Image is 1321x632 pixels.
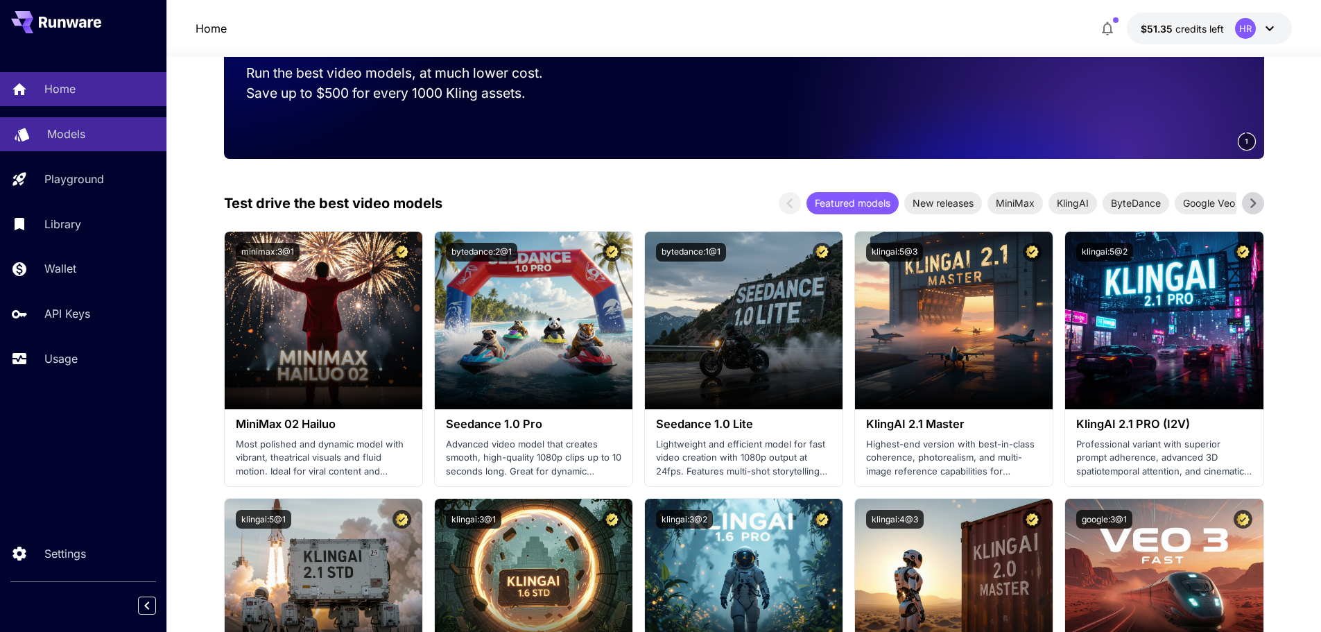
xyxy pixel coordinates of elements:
img: alt [435,232,632,409]
span: New releases [904,196,982,210]
button: Certified Model – Vetted for best performance and includes a commercial license. [392,243,411,262]
button: bytedance:1@1 [656,243,726,262]
span: Featured models [806,196,899,210]
p: Advanced video model that creates smooth, high-quality 1080p clips up to 10 seconds long. Great f... [446,438,621,479]
span: 1 [1245,136,1249,146]
p: Save up to $500 for every 1000 Kling assets. [246,83,569,103]
p: Library [44,216,81,232]
div: KlingAI [1048,192,1097,214]
div: $51.34918 [1141,22,1224,36]
div: ByteDance [1103,192,1169,214]
button: bytedance:2@1 [446,243,517,262]
button: Certified Model – Vetted for best performance and includes a commercial license. [392,510,411,529]
h3: MiniMax 02 Hailuo [236,418,411,431]
button: klingai:5@3 [866,243,923,262]
img: alt [645,232,843,409]
p: Test drive the best video models [224,193,442,214]
p: Most polished and dynamic model with vibrant, theatrical visuals and fluid motion. Ideal for vira... [236,438,411,479]
img: alt [855,232,1053,409]
button: Certified Model – Vetted for best performance and includes a commercial license. [1023,510,1042,529]
p: Professional variant with superior prompt adherence, advanced 3D spatiotemporal attention, and ci... [1076,438,1252,479]
p: Settings [44,545,86,562]
span: MiniMax [987,196,1043,210]
img: alt [225,232,422,409]
button: Certified Model – Vetted for best performance and includes a commercial license. [603,243,621,262]
img: alt [1065,232,1263,409]
p: Usage [44,350,78,367]
button: minimax:3@1 [236,243,300,262]
div: MiniMax [987,192,1043,214]
button: Certified Model – Vetted for best performance and includes a commercial license. [1234,510,1252,529]
button: Certified Model – Vetted for best performance and includes a commercial license. [813,510,831,529]
nav: breadcrumb [196,20,227,37]
a: Home [196,20,227,37]
span: credits left [1175,23,1224,35]
div: HR [1235,18,1256,39]
button: klingai:3@2 [656,510,713,529]
p: Lightweight and efficient model for fast video creation with 1080p output at 24fps. Features mult... [656,438,831,479]
button: Collapse sidebar [138,597,156,615]
button: Certified Model – Vetted for best performance and includes a commercial license. [813,243,831,262]
h3: Seedance 1.0 Lite [656,418,831,431]
h3: Seedance 1.0 Pro [446,418,621,431]
span: ByteDance [1103,196,1169,210]
span: $51.35 [1141,23,1175,35]
h3: KlingAI 2.1 Master [866,418,1042,431]
button: klingai:4@3 [866,510,924,529]
h3: KlingAI 2.1 PRO (I2V) [1076,418,1252,431]
span: Google Veo [1175,196,1243,210]
button: Certified Model – Vetted for best performance and includes a commercial license. [1023,243,1042,262]
p: Playground [44,171,104,187]
div: Collapse sidebar [148,593,166,618]
p: Highest-end version with best-in-class coherence, photorealism, and multi-image reference capabil... [866,438,1042,479]
p: API Keys [44,305,90,322]
button: Certified Model – Vetted for best performance and includes a commercial license. [1234,243,1252,262]
button: google:3@1 [1076,510,1132,529]
p: Home [44,80,76,97]
p: Wallet [44,260,76,277]
span: KlingAI [1048,196,1097,210]
button: klingai:3@1 [446,510,501,529]
div: New releases [904,192,982,214]
div: Featured models [806,192,899,214]
button: Certified Model – Vetted for best performance and includes a commercial license. [603,510,621,529]
div: Google Veo [1175,192,1243,214]
button: klingai:5@2 [1076,243,1133,262]
button: $51.34918HR [1127,12,1292,44]
button: klingai:5@1 [236,510,291,529]
p: Run the best video models, at much lower cost. [246,63,569,83]
p: Models [47,126,85,142]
